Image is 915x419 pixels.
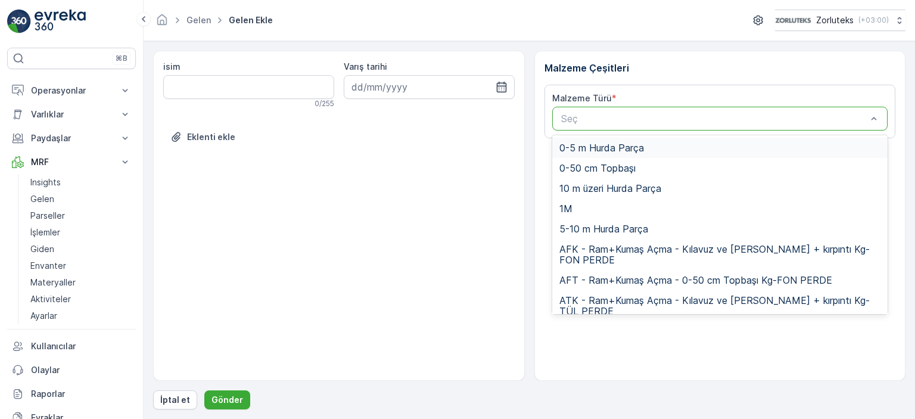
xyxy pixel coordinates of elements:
button: İptal et [153,390,197,409]
input: dd/mm/yyyy [344,75,515,99]
button: Paydaşlar [7,126,136,150]
a: Gelen [186,15,211,25]
img: logo_light-DOdMpM7g.png [35,10,86,33]
p: MRF [31,156,112,168]
span: AFK - Ram+Kumaş Açma - Kılavuz ve [PERSON_NAME] + kırpıntı Kg-FON PERDE [559,244,881,265]
button: Varlıklar [7,103,136,126]
a: İşlemler [26,224,136,241]
p: Zorluteks [816,14,854,26]
p: 0 / 255 [315,99,334,108]
a: Raporlar [7,382,136,406]
a: Materyaller [26,274,136,291]
p: Seç [561,111,867,126]
a: Envanter [26,257,136,274]
p: Gönder [211,394,243,406]
span: AFT - Ram+Kumaş Açma - 0-50 cm Topbaşı Kg-FON PERDE [559,275,832,285]
button: Gönder [204,390,250,409]
p: Malzeme Çeşitleri [544,61,896,75]
p: ( +03:00 ) [858,15,889,25]
p: Aktiviteler [30,293,71,305]
a: Gelen [26,191,136,207]
p: Raporlar [31,388,131,400]
span: 0-50 cm Topbaşı [559,163,636,173]
span: ATK - Ram+Kumaş Açma - Kılavuz ve [PERSON_NAME] + kırpıntı Kg-TÜL PERDE [559,295,881,316]
span: 0-5 m Hurda Parça [559,142,644,153]
button: MRF [7,150,136,174]
a: Ana Sayfa [155,18,169,28]
p: ⌘B [116,54,127,63]
span: Gelen ekle [226,14,275,26]
img: logo [7,10,31,33]
a: Insights [26,174,136,191]
label: Malzeme Türü [552,93,612,103]
a: Giden [26,241,136,257]
p: Envanter [30,260,66,272]
p: Insights [30,176,61,188]
a: Aktiviteler [26,291,136,308]
p: Gelen [30,193,54,205]
p: Operasyonlar [31,85,112,97]
button: Dosya Yükle [163,128,242,147]
button: Operasyonlar [7,79,136,103]
p: İptal et [160,394,190,406]
p: Materyaller [30,277,76,288]
p: Varlıklar [31,108,112,120]
p: Parseller [30,210,65,222]
img: 6-1-9-3_wQBzyll.png [775,14,811,27]
p: Ayarlar [30,310,57,322]
span: 10 m üzeri Hurda Parça [559,183,661,194]
a: Kullanıcılar [7,334,136,358]
a: Parseller [26,207,136,224]
p: Kullanıcılar [31,340,131,352]
p: İşlemler [30,226,60,238]
label: Varış tarihi [344,61,387,72]
button: Zorluteks(+03:00) [775,10,905,31]
p: Paydaşlar [31,132,112,144]
span: 1M [559,203,572,214]
a: Ayarlar [26,308,136,324]
label: isim [163,61,180,72]
p: Giden [30,243,54,255]
a: Olaylar [7,358,136,382]
p: Eklenti ekle [187,131,235,143]
p: Olaylar [31,364,131,376]
span: 5-10 m Hurda Parça [559,224,648,234]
